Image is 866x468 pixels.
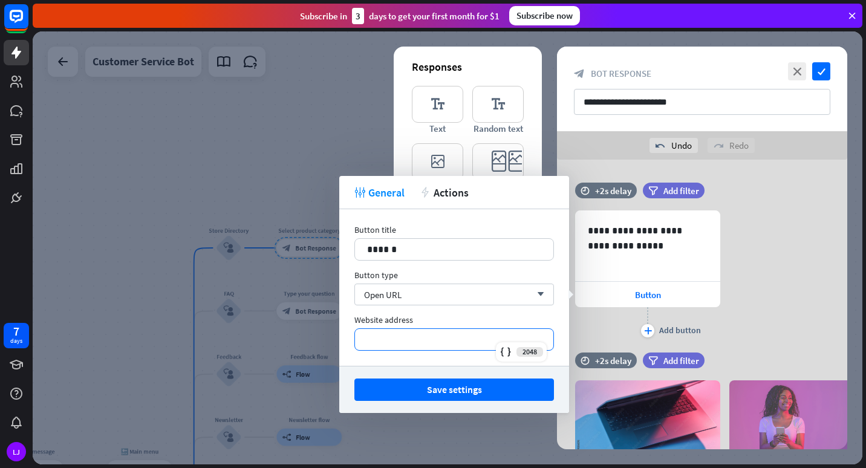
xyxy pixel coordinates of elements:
[574,68,585,79] i: block_bot_response
[656,141,665,151] i: undo
[635,289,661,301] span: Button
[581,186,590,195] i: time
[812,62,830,80] i: check
[434,186,469,200] span: Actions
[368,186,405,200] span: General
[595,355,631,366] div: +2s delay
[4,323,29,348] a: 7 days
[591,68,651,79] span: Bot Response
[663,185,699,197] span: Add filter
[708,138,755,153] div: Redo
[581,356,590,365] i: time
[644,327,652,334] i: plus
[352,8,364,24] div: 3
[354,224,554,235] div: Button title
[10,337,22,345] div: days
[420,187,431,198] i: action
[509,6,580,25] div: Subscribe now
[354,379,554,401] button: Save settings
[663,355,699,366] span: Add filter
[659,325,701,336] div: Add button
[10,5,46,41] button: Open LiveChat chat widget
[531,291,544,298] i: arrow_down
[714,141,723,151] i: redo
[648,356,658,365] i: filter
[354,187,365,198] i: tweak
[354,270,554,281] div: Button type
[300,8,500,24] div: Subscribe in days to get your first month for $1
[788,62,806,80] i: close
[575,380,720,468] img: preview
[13,326,19,337] div: 7
[648,186,658,195] i: filter
[364,289,402,301] span: Open URL
[595,185,631,197] div: +2s delay
[354,314,554,325] div: Website address
[649,138,698,153] div: Undo
[7,442,26,461] div: LJ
